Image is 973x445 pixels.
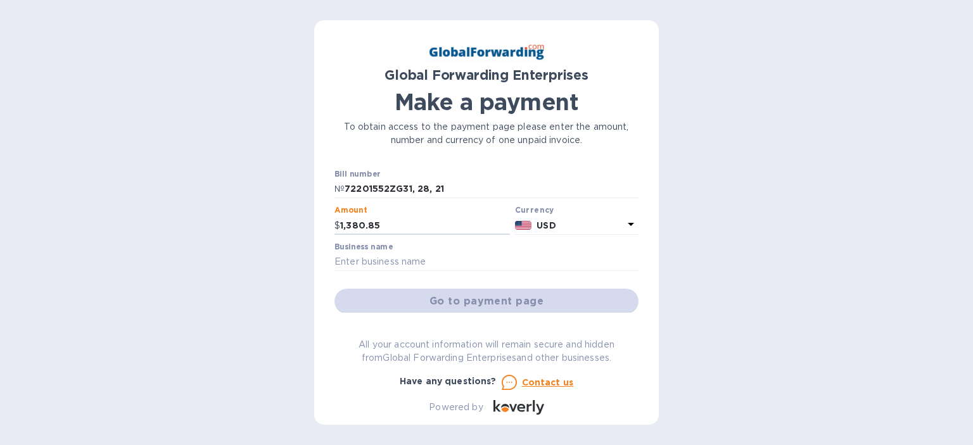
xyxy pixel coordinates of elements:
h1: Make a payment [334,89,639,115]
input: 0.00 [340,216,510,235]
p: Powered by [429,401,483,414]
img: USD [515,221,532,230]
label: Business name [334,243,393,251]
b: Currency [515,205,554,215]
b: USD [537,220,556,230]
input: Enter business name [334,253,639,272]
p: All your account information will remain secure and hidden from Global Forwarding Enterprises and... [334,338,639,365]
label: Amount [334,207,367,215]
p: № [334,182,345,196]
label: Bill number [334,170,380,178]
p: To obtain access to the payment page please enter the amount, number and currency of one unpaid i... [334,120,639,147]
b: Global Forwarding Enterprises [385,67,588,83]
b: Have any questions? [400,376,497,386]
u: Contact us [522,377,574,387]
p: $ [334,219,340,232]
input: Enter bill number [345,180,639,199]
